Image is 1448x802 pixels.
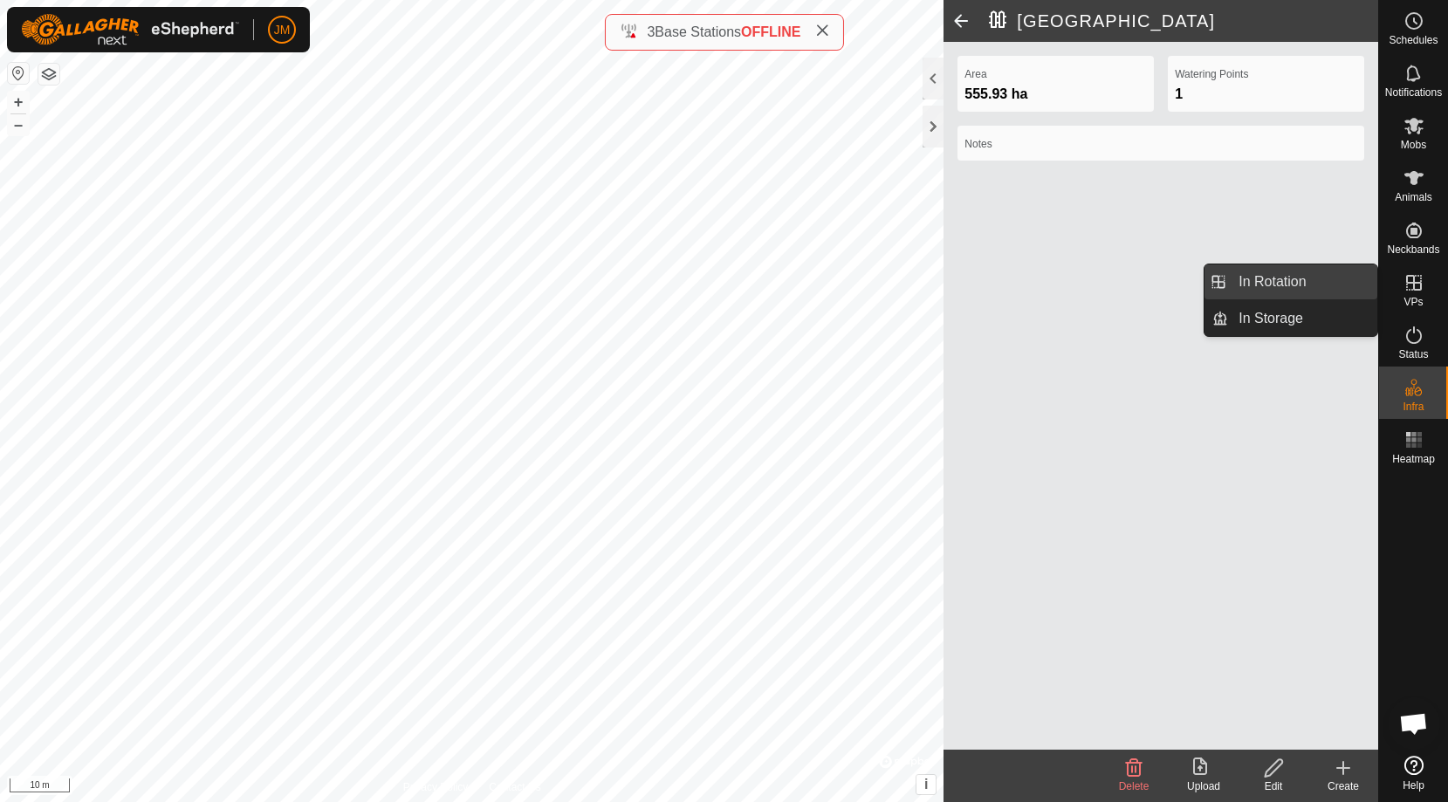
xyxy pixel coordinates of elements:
span: JM [274,21,291,39]
a: Help [1379,749,1448,798]
button: Map Layers [38,64,59,85]
div: Create [1308,778,1378,794]
button: Reset Map [8,63,29,84]
span: Help [1403,780,1424,791]
a: In Storage [1228,301,1377,336]
span: Notifications [1385,87,1442,98]
span: Mobs [1401,140,1426,150]
a: Contact Us [489,779,540,795]
span: In Rotation [1239,271,1306,292]
div: Edit [1239,778,1308,794]
span: Schedules [1389,35,1438,45]
span: 3 [647,24,655,39]
button: + [8,92,29,113]
button: i [916,775,936,794]
span: Neckbands [1387,244,1439,255]
span: Heatmap [1392,454,1435,464]
img: Gallagher Logo [21,14,239,45]
label: Area [964,66,1147,82]
span: 1 [1175,86,1183,101]
span: OFFLINE [741,24,800,39]
span: 555.93 ha [964,86,1027,101]
span: i [924,777,928,792]
span: Delete [1119,780,1149,792]
li: In Storage [1204,301,1377,336]
span: Infra [1403,401,1424,412]
span: Base Stations [655,24,741,39]
div: Upload [1169,778,1239,794]
h2: [GEOGRAPHIC_DATA] [989,10,1378,31]
label: Watering Points [1175,66,1357,82]
a: Privacy Policy [403,779,469,795]
span: Status [1398,349,1428,360]
span: In Storage [1239,308,1303,329]
li: In Rotation [1204,264,1377,299]
label: Notes [964,136,1357,152]
span: Animals [1395,192,1432,202]
span: VPs [1403,297,1423,307]
div: Open chat [1388,697,1440,750]
button: – [8,114,29,135]
a: In Rotation [1228,264,1377,299]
